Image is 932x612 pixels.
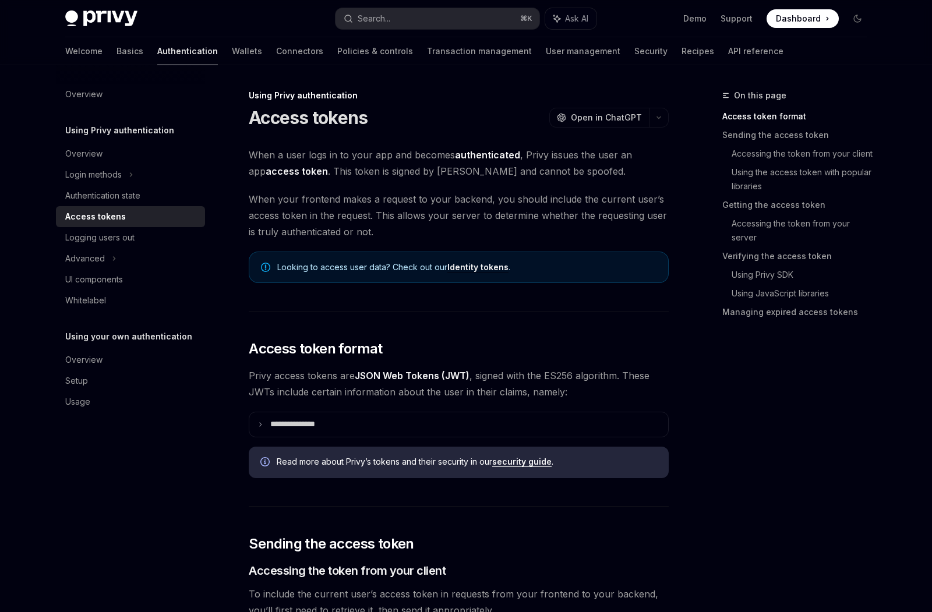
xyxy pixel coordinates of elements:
a: Access token format [722,107,876,126]
a: Authentication state [56,185,205,206]
a: UI components [56,269,205,290]
span: Accessing the token from your client [249,563,446,579]
div: Authentication state [65,189,140,203]
div: Overview [65,87,103,101]
a: Managing expired access tokens [722,303,876,321]
a: Overview [56,84,205,105]
a: Security [634,37,668,65]
span: Open in ChatGPT [571,112,642,123]
h1: Access tokens [249,107,368,128]
a: Accessing the token from your server [732,214,876,247]
span: Ask AI [565,13,588,24]
span: Sending the access token [249,535,414,553]
a: Authentication [157,37,218,65]
h5: Using Privy authentication [65,123,174,137]
div: Using Privy authentication [249,90,669,101]
div: Setup [65,374,88,388]
a: Using the access token with popular libraries [732,163,876,196]
img: dark logo [65,10,137,27]
a: Overview [56,349,205,370]
span: Access token format [249,339,383,358]
strong: authenticated [455,149,520,161]
a: Identity tokens [447,262,509,273]
a: Welcome [65,37,103,65]
a: Transaction management [427,37,532,65]
div: Overview [65,147,103,161]
a: Usage [56,391,205,412]
div: Overview [65,353,103,367]
a: Using Privy SDK [732,266,876,284]
a: Getting the access token [722,196,876,214]
h5: Using your own authentication [65,330,192,344]
span: On this page [734,89,786,102]
a: Recipes [682,37,714,65]
a: Overview [56,143,205,164]
span: ⌘ K [520,14,532,23]
a: Access tokens [56,206,205,227]
a: Wallets [232,37,262,65]
div: UI components [65,273,123,286]
span: Dashboard [776,13,821,24]
a: Basics [116,37,143,65]
span: Privy access tokens are , signed with the ES256 algorithm. These JWTs include certain information... [249,367,669,400]
a: Demo [683,13,707,24]
div: Advanced [65,252,105,266]
div: Logging users out [65,231,135,245]
span: Looking to access user data? Check out our . [277,261,656,273]
a: Setup [56,370,205,391]
div: Search... [358,12,390,26]
a: Dashboard [767,9,839,28]
a: Policies & controls [337,37,413,65]
svg: Info [260,457,272,469]
a: Accessing the token from your client [732,144,876,163]
button: Open in ChatGPT [549,108,649,128]
a: Sending the access token [722,126,876,144]
strong: access token [266,165,328,177]
div: Usage [65,395,90,409]
a: Support [721,13,753,24]
button: Toggle dark mode [848,9,867,28]
a: Logging users out [56,227,205,248]
div: Access tokens [65,210,126,224]
a: Verifying the access token [722,247,876,266]
a: JSON Web Tokens (JWT) [355,370,469,382]
svg: Note [261,263,270,272]
span: When your frontend makes a request to your backend, you should include the current user’s access ... [249,191,669,240]
button: Search...⌘K [336,8,539,29]
a: User management [546,37,620,65]
div: Login methods [65,168,122,182]
a: security guide [492,457,552,467]
a: Using JavaScript libraries [732,284,876,303]
span: Read more about Privy’s tokens and their security in our . [277,456,657,468]
a: Connectors [276,37,323,65]
div: Whitelabel [65,293,106,307]
button: Ask AI [545,8,596,29]
a: API reference [728,37,783,65]
a: Whitelabel [56,290,205,311]
span: When a user logs in to your app and becomes , Privy issues the user an app . This token is signed... [249,147,669,179]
